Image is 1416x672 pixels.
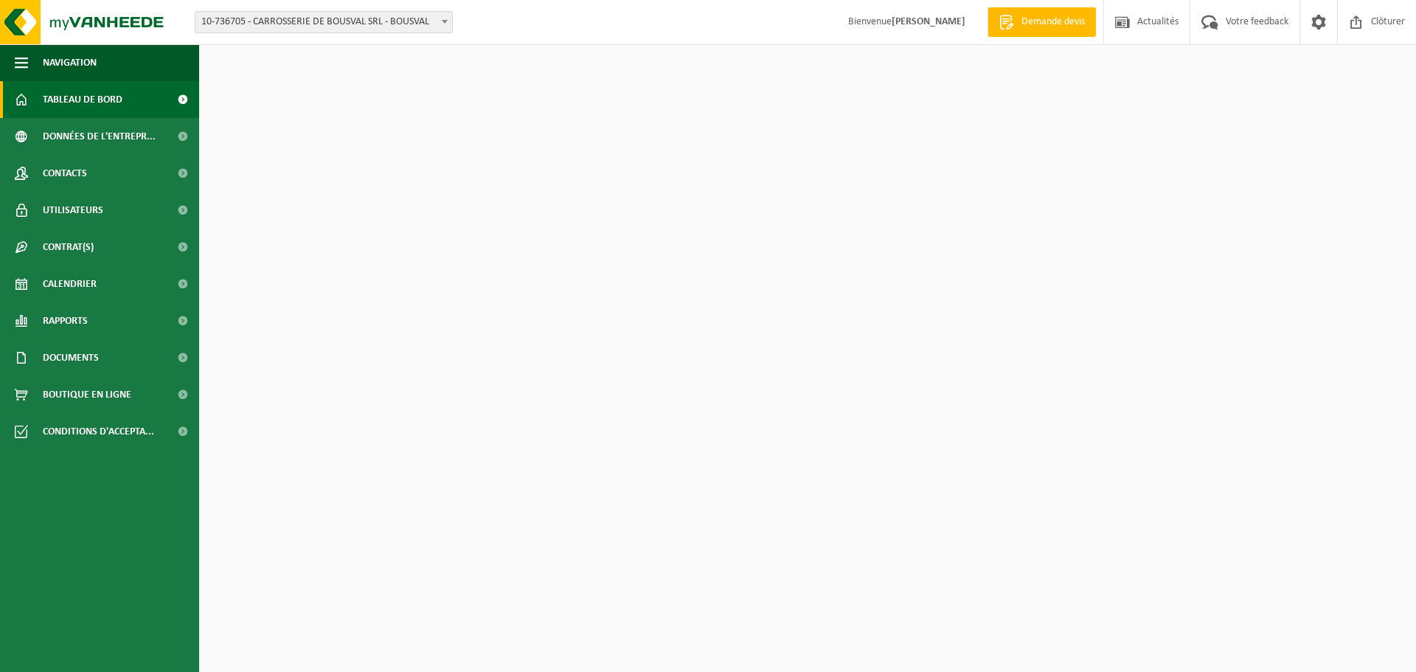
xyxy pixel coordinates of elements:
a: Demande devis [988,7,1096,37]
span: Données de l'entrepr... [43,118,156,155]
strong: [PERSON_NAME] [892,16,965,27]
span: Demande devis [1018,15,1089,30]
span: 10-736705 - CARROSSERIE DE BOUSVAL SRL - BOUSVAL [195,11,453,33]
span: Contrat(s) [43,229,94,266]
span: Utilisateurs [43,192,103,229]
span: Navigation [43,44,97,81]
span: Documents [43,339,99,376]
span: Conditions d'accepta... [43,413,154,450]
span: Contacts [43,155,87,192]
span: Tableau de bord [43,81,122,118]
span: Calendrier [43,266,97,302]
span: Rapports [43,302,88,339]
span: 10-736705 - CARROSSERIE DE BOUSVAL SRL - BOUSVAL [195,12,452,32]
span: Boutique en ligne [43,376,131,413]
